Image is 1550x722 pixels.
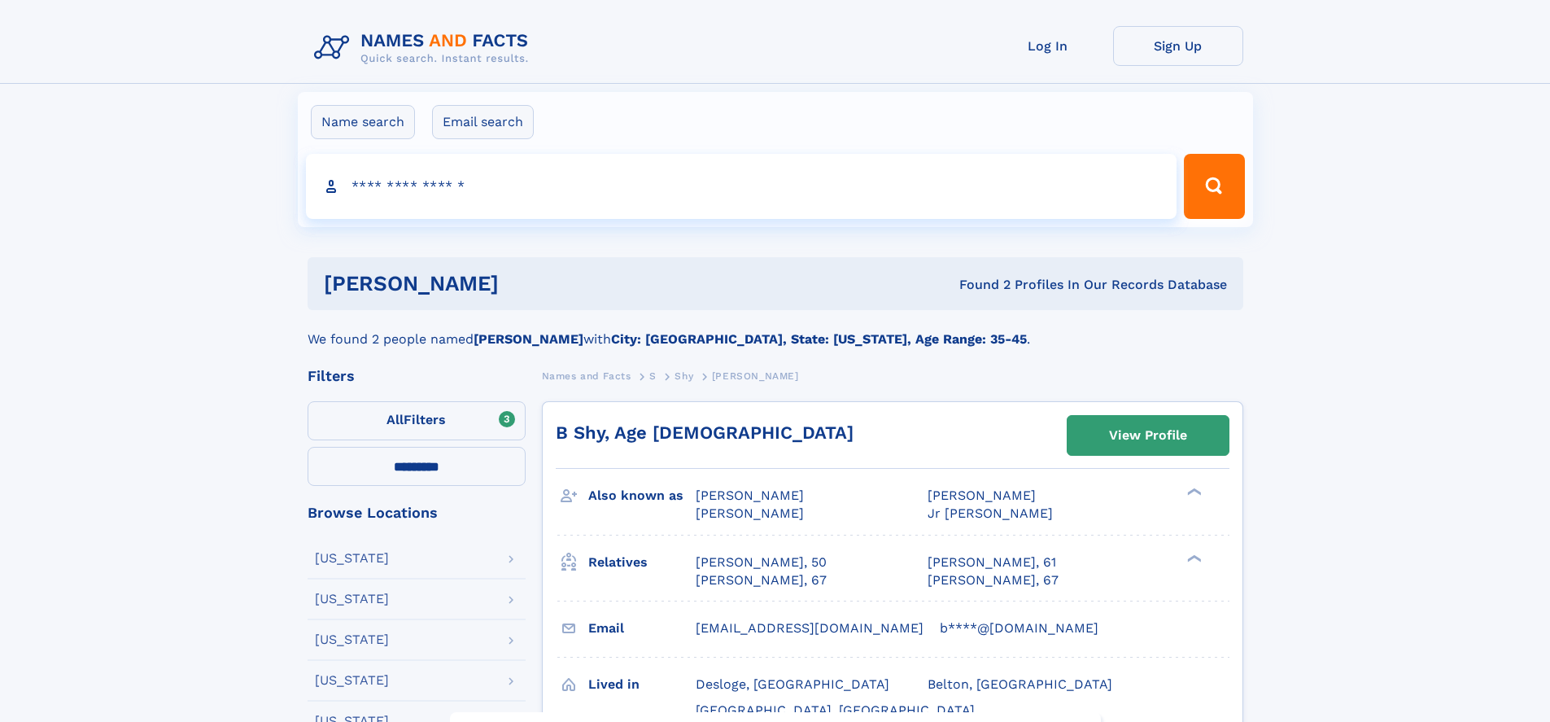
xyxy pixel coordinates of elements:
a: Sign Up [1113,26,1243,66]
div: [US_STATE] [315,593,389,606]
a: [PERSON_NAME], 50 [696,554,827,571]
div: [US_STATE] [315,674,389,687]
div: [US_STATE] [315,552,389,565]
div: Browse Locations [308,505,526,520]
a: View Profile [1068,416,1229,455]
b: [PERSON_NAME] [474,331,583,347]
a: Shy [675,365,693,386]
div: ❯ [1183,487,1203,497]
div: Found 2 Profiles In Our Records Database [729,276,1227,294]
span: Shy [675,370,693,382]
span: [GEOGRAPHIC_DATA], [GEOGRAPHIC_DATA] [696,702,975,718]
label: Name search [311,105,415,139]
div: ❯ [1183,553,1203,563]
span: Desloge, [GEOGRAPHIC_DATA] [696,676,889,692]
h1: [PERSON_NAME] [324,273,729,294]
span: All [386,412,404,427]
a: [PERSON_NAME], 67 [928,571,1059,589]
h3: Email [588,615,696,642]
a: [PERSON_NAME], 61 [928,554,1056,571]
a: [PERSON_NAME], 67 [696,571,827,589]
h3: Also known as [588,482,696,510]
span: [PERSON_NAME] [928,488,1036,503]
input: search input [306,154,1177,219]
span: [PERSON_NAME] [712,370,799,382]
a: Names and Facts [542,365,631,386]
button: Search Button [1184,154,1244,219]
h3: Lived in [588,671,696,698]
h3: Relatives [588,549,696,576]
span: [PERSON_NAME] [696,488,804,503]
label: Filters [308,401,526,440]
label: Email search [432,105,534,139]
span: Belton, [GEOGRAPHIC_DATA] [928,676,1112,692]
img: Logo Names and Facts [308,26,542,70]
div: We found 2 people named with . [308,310,1243,349]
b: City: [GEOGRAPHIC_DATA], State: [US_STATE], Age Range: 35-45 [611,331,1027,347]
div: Filters [308,369,526,383]
div: View Profile [1109,417,1187,454]
span: Jr [PERSON_NAME] [928,505,1053,521]
span: [EMAIL_ADDRESS][DOMAIN_NAME] [696,620,923,636]
span: S [649,370,657,382]
span: [PERSON_NAME] [696,505,804,521]
a: B Shy, Age [DEMOGRAPHIC_DATA] [556,422,854,443]
div: [US_STATE] [315,633,389,646]
a: S [649,365,657,386]
a: Log In [983,26,1113,66]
